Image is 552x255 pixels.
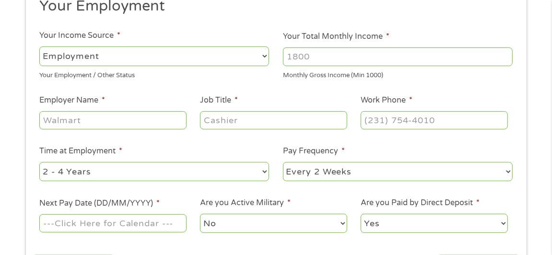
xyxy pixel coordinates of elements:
[283,146,345,156] label: Pay Frequency
[283,47,513,66] input: 1800
[39,198,160,209] label: Next Pay Date (DD/MM/YYYY)
[361,95,412,105] label: Work Phone
[283,68,513,81] div: Monthly Gross Income (Min 1000)
[39,111,186,129] input: Walmart
[39,31,120,41] label: Your Income Source
[200,198,291,208] label: Are you Active Military
[39,95,105,105] label: Employer Name
[39,146,122,156] label: Time at Employment
[39,214,186,232] input: ---Click Here for Calendar ---
[39,68,269,81] div: Your Employment / Other Status
[283,32,389,42] label: Your Total Monthly Income
[361,111,507,129] input: (231) 754-4010
[200,111,347,129] input: Cashier
[361,198,480,208] label: Are you Paid by Direct Deposit
[200,95,238,105] label: Job Title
